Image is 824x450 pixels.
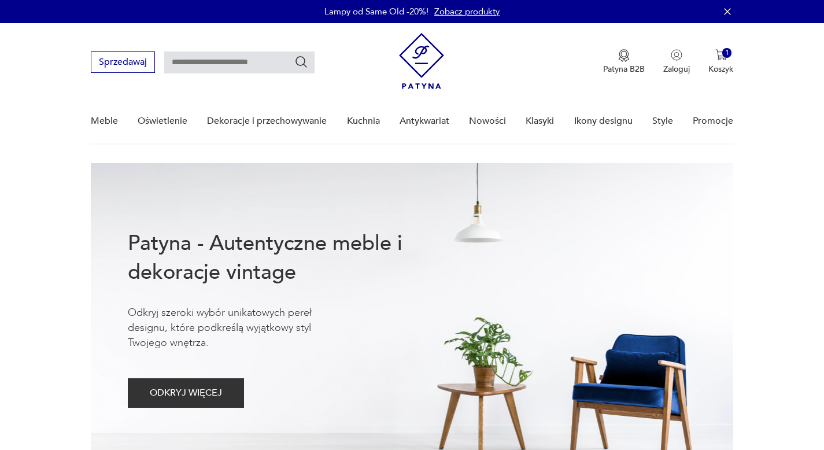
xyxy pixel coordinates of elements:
[138,99,187,143] a: Oświetlenie
[128,378,244,408] button: ODKRYJ WIĘCEJ
[207,99,327,143] a: Dekoracje i przechowywanie
[91,99,118,143] a: Meble
[434,6,500,17] a: Zobacz produkty
[603,49,645,75] a: Ikona medaluPatyna B2B
[603,64,645,75] p: Patyna B2B
[693,99,733,143] a: Promocje
[128,305,348,351] p: Odkryj szeroki wybór unikatowych pereł designu, które podkreślą wyjątkowy styl Twojego wnętrza.
[399,33,444,89] img: Patyna - sklep z meblami i dekoracjami vintage
[663,49,690,75] button: Zaloguj
[91,51,155,73] button: Sprzedawaj
[294,55,308,69] button: Szukaj
[715,49,727,61] img: Ikona koszyka
[526,99,554,143] a: Klasyki
[347,99,380,143] a: Kuchnia
[652,99,673,143] a: Style
[128,390,244,398] a: ODKRYJ WIĘCEJ
[663,64,690,75] p: Zaloguj
[469,99,506,143] a: Nowości
[708,49,733,75] button: 1Koszyk
[324,6,428,17] p: Lampy od Same Old -20%!
[400,99,449,143] a: Antykwariat
[91,59,155,67] a: Sprzedawaj
[603,49,645,75] button: Patyna B2B
[574,99,633,143] a: Ikony designu
[722,48,732,58] div: 1
[671,49,682,61] img: Ikonka użytkownika
[128,229,440,287] h1: Patyna - Autentyczne meble i dekoracje vintage
[708,64,733,75] p: Koszyk
[618,49,630,62] img: Ikona medalu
